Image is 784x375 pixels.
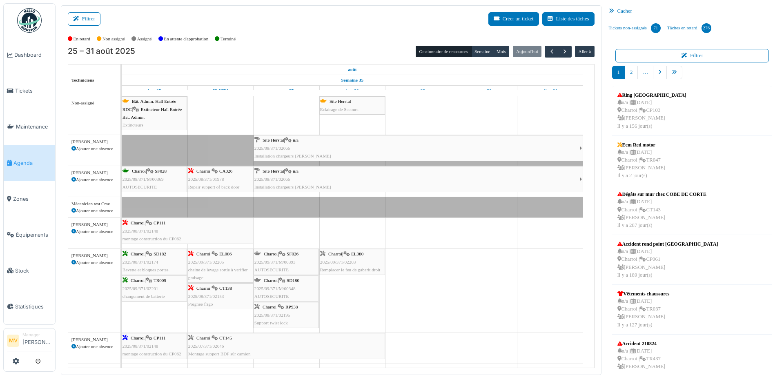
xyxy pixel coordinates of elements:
span: Installation chargeurs [PERSON_NAME] [254,153,331,158]
span: 2025/09/371/02205 [188,260,224,264]
span: 2025/09/371/M/00348 [254,286,296,291]
div: | [254,277,318,300]
span: Tickets [15,87,52,95]
span: SF028 [155,169,167,173]
span: n/a [293,169,298,173]
div: [PERSON_NAME] [71,221,117,228]
span: Site Herstal [263,138,284,142]
a: Ecm Red motor n/a |[DATE] Charroi |TR047 [PERSON_NAME]Il y a 2 jour(s) [615,139,668,182]
div: Cacher [606,5,779,17]
span: SF026 [287,251,298,256]
a: Dégâts sur mur chez COBE DE CORTE n/a |[DATE] Charroi |CT143 [PERSON_NAME]Il y a 287 jour(s) [615,189,708,231]
span: TR009 [154,278,166,283]
span: CP111 [154,335,166,340]
span: AUTOSECURITE [254,267,289,272]
a: Accident rond point [GEOGRAPHIC_DATA] n/a |[DATE] Charroi |CP061 [PERSON_NAME]Il y a 189 jour(s) [615,238,720,281]
span: Charroi [196,251,210,256]
a: Tickets non-assignés [606,17,664,39]
span: Montage support BDF sûr camion [188,351,251,356]
span: Bavette et bloques portes. [122,267,170,272]
span: 2025/08/371/02148 [122,229,158,233]
button: Filtrer [68,12,100,26]
div: | [188,167,252,191]
span: Statistiques [15,303,52,311]
div: | [254,136,579,160]
span: Charroi [132,169,146,173]
div: Accident rond point [GEOGRAPHIC_DATA] [617,240,718,248]
a: 2 [625,66,638,79]
div: | [122,277,186,300]
a: MV Manager[PERSON_NAME] [7,332,52,351]
div: | [122,250,186,274]
span: AUTOSECURITE [254,294,289,299]
a: Statistiques [4,288,55,324]
span: Dashboard [14,51,52,59]
span: Équipements [16,231,52,239]
span: 2025/08/371/02195 [254,313,290,317]
span: Charroi [196,335,210,340]
div: | [188,334,384,358]
div: | [254,167,579,191]
div: Ajouter une absence [71,207,117,214]
button: Aller à [575,46,594,57]
span: 2025/08/371/01978 [188,177,224,182]
div: | [188,250,252,282]
div: Dégâts sur mur chez COBE DE CORTE [617,191,706,198]
span: Eclairage de Secours [320,107,359,112]
span: Repair support of back door [188,184,240,189]
li: MV [7,335,19,347]
button: Liste des tâches [542,12,595,26]
a: 1 [612,66,625,79]
h2: 25 – 31 août 2025 [68,47,135,56]
a: Dashboard [4,37,55,73]
div: | [188,284,252,308]
div: n/a | [DATE] Charroi | CP061 [PERSON_NAME] Il y a 189 jour(s) [617,248,718,279]
span: Installation chargeurs [PERSON_NAME] [254,184,331,189]
span: 2025/09/371/M/00393 [254,260,296,264]
span: Maintenance [16,123,52,131]
span: 2025/09/371/02201 [122,286,158,291]
span: Techniciens [71,78,94,82]
label: En retard [73,36,90,42]
span: Support twist lock [254,320,288,325]
a: 25 août 2025 [346,64,359,75]
div: Q Team fabrice [71,367,117,374]
div: Ring [GEOGRAPHIC_DATA] [617,91,686,99]
label: Assigné [137,36,152,42]
div: Accident 210824 [617,340,666,347]
a: 26 août 2025 [211,86,230,96]
a: … [637,66,653,79]
span: SD182 [154,251,166,256]
div: Vêtements chaussures [617,290,670,297]
span: Maladie [122,136,143,143]
span: CT138 [219,286,232,291]
a: 28 août 2025 [344,86,361,96]
div: Ajouter une absence [71,176,117,183]
a: Tickets [4,73,55,109]
a: 29 août 2025 [409,86,427,96]
div: [PERSON_NAME] [71,169,117,176]
span: EL080 [351,251,363,256]
span: Charroi [131,220,145,225]
div: Non-assigné [71,100,117,107]
div: n/a | [DATE] Charroi | CP103 [PERSON_NAME] Il y a 156 jour(s) [617,99,686,130]
a: Semaine 35 [339,75,365,85]
span: 2025/09/371/02203 [320,260,356,264]
span: Site Herstal [330,99,351,104]
button: Aujourd'hui [513,46,541,57]
button: Semaine [471,46,494,57]
label: En attente d'approbation [164,36,208,42]
span: n/a [293,138,298,142]
span: Charroi [196,169,210,173]
span: CT145 [219,335,232,340]
a: Maintenance [4,109,55,145]
span: SD180 [287,278,299,283]
div: Ajouter une absence [71,259,117,266]
span: CP111 [154,220,166,225]
div: | [254,250,318,274]
button: Filtrer [615,49,769,62]
span: Vacances [122,198,146,205]
div: [PERSON_NAME] [71,138,117,145]
span: montage construction du CP062 [122,351,181,356]
button: Créer un ticket [488,12,539,26]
